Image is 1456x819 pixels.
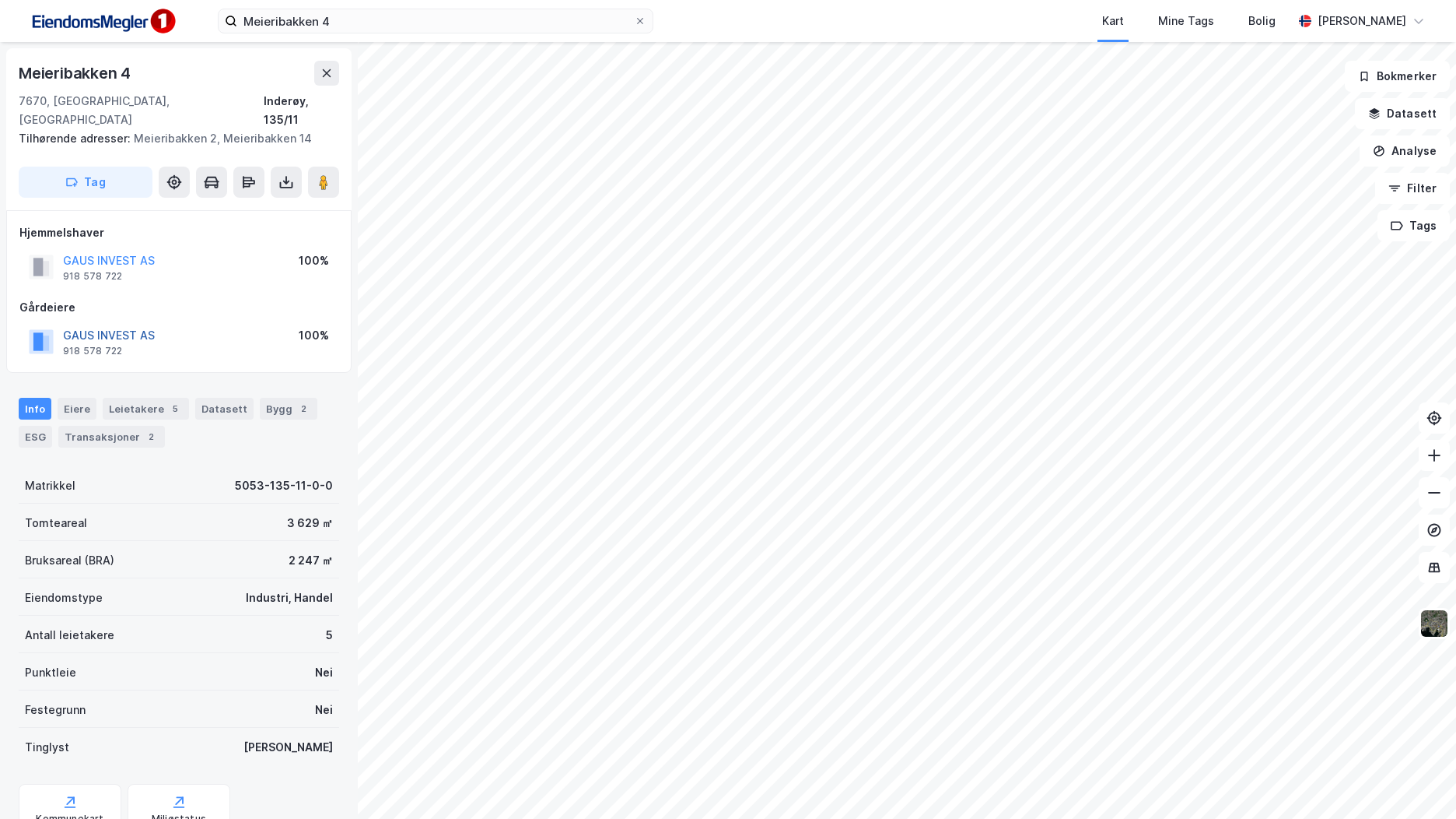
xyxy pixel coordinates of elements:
[1375,173,1450,204] button: Filter
[58,426,165,448] div: Transaksjoner
[1102,12,1124,30] div: Kart
[264,92,339,129] div: Inderøy, 135/11
[1419,609,1449,638] img: 9k=
[63,270,122,283] div: 918 578 722
[1378,744,1456,819] iframe: Chat Widget
[1360,135,1450,167] button: Analyse
[63,345,122,357] div: 918 578 722
[25,476,75,495] div: Matrikkel
[1355,98,1450,129] button: Datasett
[25,626,114,645] div: Antall leietakere
[25,551,114,570] div: Bruksareal (BRA)
[19,398,51,420] div: Info
[19,298,338,317] div: Gårdeiere
[195,398,254,420] div: Datasett
[19,426,52,448] div: ESG
[25,738,69,757] div: Tinglyst
[296,401,311,417] div: 2
[326,626,333,645] div: 5
[1377,210,1450,241] button: Tags
[299,326,329,345] div: 100%
[1248,12,1276,30] div: Bolig
[103,398,189,420] div: Leietakere
[25,701,86,719] div: Festegrunn
[58,398,96,420] div: Eiere
[143,429,159,445] div: 2
[237,9,634,33] input: Søk på adresse, matrikkel, gårdeiere, leietakere eller personer
[1378,744,1456,819] div: Kontrollprogram for chat
[19,223,338,242] div: Hjemmelshaver
[25,589,103,607] div: Eiendomstype
[19,61,134,86] div: Meieribakken 4
[1345,61,1450,92] button: Bokmerker
[1158,12,1214,30] div: Mine Tags
[315,663,333,682] div: Nei
[25,663,76,682] div: Punktleie
[315,701,333,719] div: Nei
[235,476,333,495] div: 5053-135-11-0-0
[1318,12,1406,30] div: [PERSON_NAME]
[25,4,180,39] img: F4PB6Px+NJ5v8B7XTbfpPpyloAAAAASUVORK5CYII=
[25,514,87,533] div: Tomteareal
[289,551,333,570] div: 2 247 ㎡
[246,589,333,607] div: Industri, Handel
[299,251,329,270] div: 100%
[243,738,333,757] div: [PERSON_NAME]
[287,514,333,533] div: 3 629 ㎡
[19,129,327,148] div: Meieribakken 2, Meieribakken 14
[19,167,152,198] button: Tag
[19,132,134,145] span: Tilhørende adresser:
[19,92,264,129] div: 7670, [GEOGRAPHIC_DATA], [GEOGRAPHIC_DATA]
[167,401,183,417] div: 5
[260,398,317,420] div: Bygg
